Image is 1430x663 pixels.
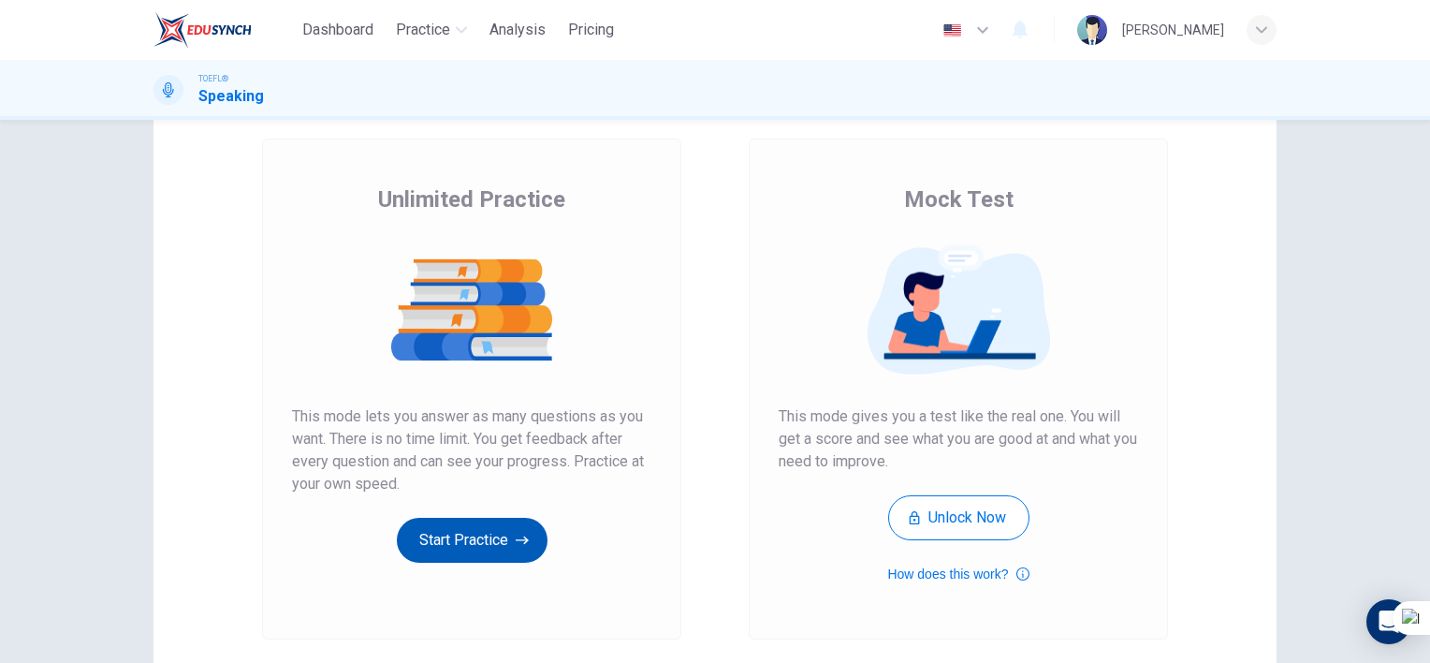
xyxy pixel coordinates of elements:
h1: Speaking [198,85,264,108]
div: Open Intercom Messenger [1366,599,1411,644]
img: EduSynch logo [153,11,252,49]
button: How does this work? [887,563,1029,585]
button: Unlock Now [888,495,1029,540]
span: Dashboard [302,19,373,41]
a: EduSynch logo [153,11,295,49]
span: Mock Test [904,184,1014,214]
img: en [941,23,964,37]
span: This mode lets you answer as many questions as you want. There is no time limit. You get feedback... [292,405,651,495]
span: Analysis [489,19,546,41]
button: Practice [388,13,474,47]
span: TOEFL® [198,72,228,85]
span: This mode gives you a test like the real one. You will get a score and see what you are good at a... [779,405,1138,473]
button: Dashboard [295,13,381,47]
div: [PERSON_NAME] [1122,19,1224,41]
button: Analysis [482,13,553,47]
button: Pricing [561,13,621,47]
button: Start Practice [397,518,547,563]
span: Unlimited Practice [378,184,565,214]
span: Pricing [568,19,614,41]
span: Practice [396,19,450,41]
img: Profile picture [1077,15,1107,45]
